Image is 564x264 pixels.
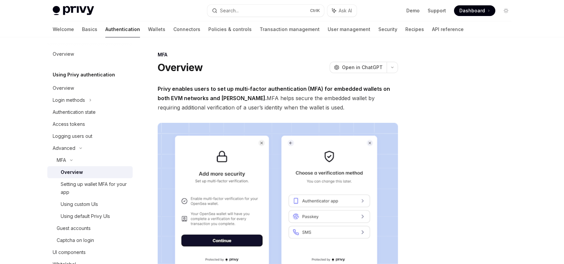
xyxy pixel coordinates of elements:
button: Toggle dark mode [501,5,511,16]
a: Transaction management [260,21,320,37]
div: Overview [53,84,74,92]
div: Access tokens [53,120,85,128]
a: Using default Privy UIs [47,210,133,222]
span: MFA helps secure the embedded wallet by requiring additional verification of a user’s identity wh... [158,84,398,112]
div: Logging users out [53,132,92,140]
div: Using custom UIs [61,200,98,208]
span: Open in ChatGPT [342,64,383,71]
a: Connectors [173,21,200,37]
div: Setting up wallet MFA for your app [61,180,129,196]
a: Access tokens [47,118,133,130]
a: Authentication state [47,106,133,118]
button: Open in ChatGPT [330,62,387,73]
div: MFA [158,51,398,58]
div: MFA [57,156,66,164]
div: Using default Privy UIs [61,212,110,220]
a: Recipes [405,21,424,37]
a: Basics [82,21,97,37]
a: UI components [47,246,133,258]
a: Policies & controls [208,21,252,37]
div: Overview [53,50,74,58]
a: Authentication [105,21,140,37]
div: Captcha on login [57,236,94,244]
a: Support [428,7,446,14]
span: Ctrl K [310,8,320,13]
div: Login methods [53,96,85,104]
div: Authentication state [53,108,96,116]
a: Security [378,21,397,37]
a: Dashboard [454,5,495,16]
h5: Using Privy authentication [53,71,115,79]
div: UI components [53,248,86,256]
span: Ask AI [339,7,352,14]
button: Ask AI [327,5,357,17]
a: Overview [47,166,133,178]
h1: Overview [158,61,203,73]
a: Guest accounts [47,222,133,234]
a: Wallets [148,21,165,37]
span: Dashboard [459,7,485,14]
div: Search... [220,7,239,15]
div: Guest accounts [57,224,91,232]
a: Captcha on login [47,234,133,246]
a: Demo [406,7,420,14]
a: Overview [47,48,133,60]
div: Overview [61,168,83,176]
a: Welcome [53,21,74,37]
img: light logo [53,6,94,15]
button: Search...CtrlK [207,5,324,17]
div: Advanced [53,144,75,152]
a: Logging users out [47,130,133,142]
strong: Privy enables users to set up multi-factor authentication (MFA) for embedded wallets on both EVM ... [158,85,390,101]
a: Using custom UIs [47,198,133,210]
a: User management [328,21,370,37]
a: Setting up wallet MFA for your app [47,178,133,198]
a: Overview [47,82,133,94]
a: API reference [432,21,464,37]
